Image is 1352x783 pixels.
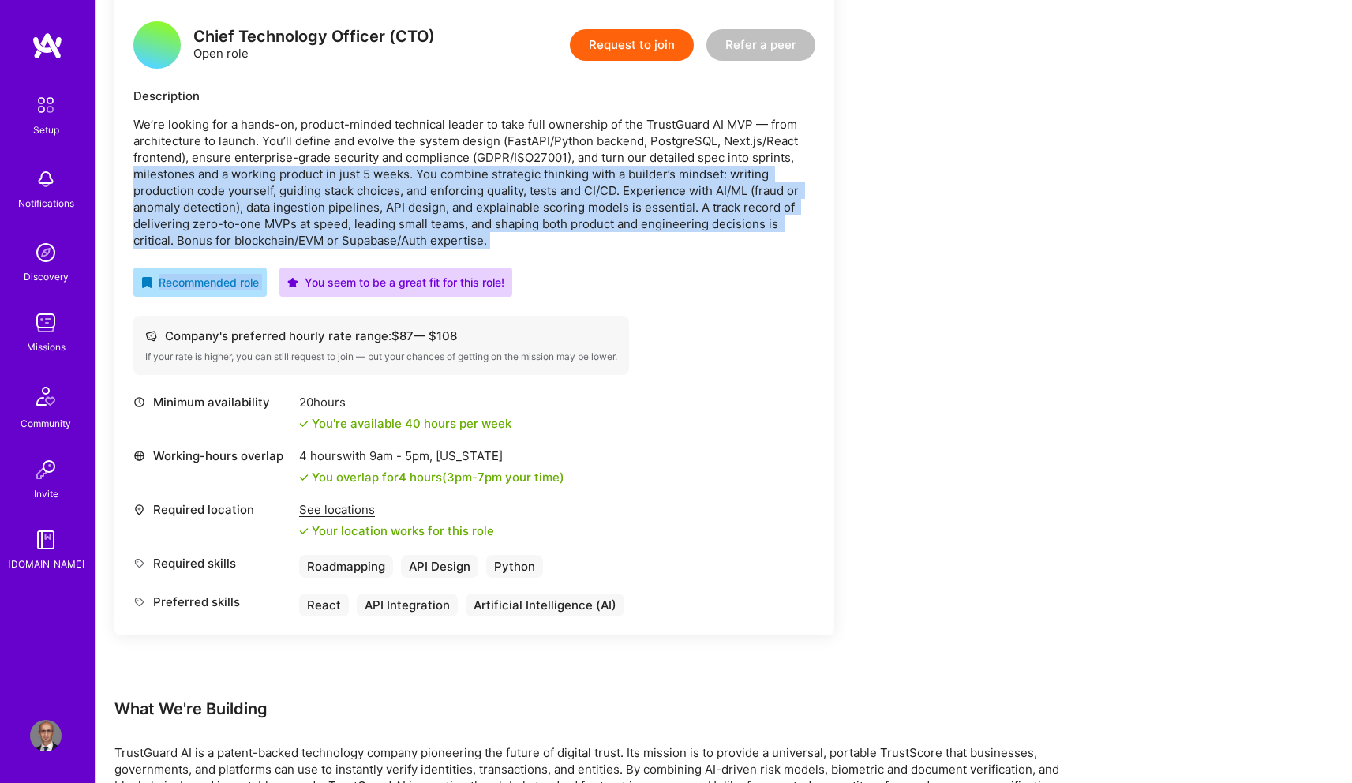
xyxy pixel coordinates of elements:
div: You're available 40 hours per week [299,415,511,432]
div: Invite [34,485,58,502]
img: User Avatar [30,720,62,751]
div: Artificial Intelligence (AI) [466,594,624,616]
div: Open role [193,28,435,62]
div: Company's preferred hourly rate range: $ 87 — $ 108 [145,328,617,344]
div: If your rate is higher, you can still request to join — but your chances of getting on the missio... [145,350,617,363]
img: bell [30,163,62,195]
div: Python [486,555,543,578]
div: Chief Technology Officer (CTO) [193,28,435,45]
div: You overlap for 4 hours ( your time) [312,469,564,485]
p: We’re looking for a hands-on, product-minded technical leader to take full ownership of the Trust... [133,116,815,249]
div: You seem to be a great fit for this role! [287,274,504,290]
div: [DOMAIN_NAME] [8,556,84,572]
div: Preferred skills [133,594,291,610]
i: icon Location [133,504,145,515]
div: API Integration [357,594,458,616]
div: 4 hours with [US_STATE] [299,448,564,464]
img: guide book [30,524,62,556]
i: icon Clock [133,396,145,408]
i: icon Tag [133,596,145,608]
span: 9am - 5pm , [366,448,436,463]
div: What We're Building [114,699,1062,719]
img: Community [27,377,65,415]
div: Your location works for this role [299,523,494,539]
div: Missions [27,339,66,355]
div: API Design [401,555,478,578]
div: Required skills [133,555,291,571]
button: Refer a peer [706,29,815,61]
img: setup [29,88,62,122]
i: icon Check [299,526,309,536]
div: See locations [299,501,494,518]
div: Recommended role [141,274,259,290]
img: teamwork [30,307,62,339]
div: Description [133,88,815,104]
div: Setup [33,122,59,138]
button: Request to join [570,29,694,61]
i: icon Check [299,473,309,482]
i: icon Tag [133,557,145,569]
a: User Avatar [26,720,66,751]
img: logo [32,32,63,60]
div: Required location [133,501,291,518]
i: icon Check [299,419,309,429]
i: icon Cash [145,330,157,342]
img: Invite [30,454,62,485]
div: Community [21,415,71,432]
div: Roadmapping [299,555,393,578]
span: 3pm - 7pm [447,470,502,485]
div: Minimum availability [133,394,291,410]
div: Notifications [18,195,74,212]
i: icon PurpleStar [287,277,298,288]
i: icon World [133,450,145,462]
img: discovery [30,237,62,268]
div: Discovery [24,268,69,285]
div: Working-hours overlap [133,448,291,464]
i: icon RecommendedBadge [141,277,152,288]
div: 20 hours [299,394,511,410]
div: React [299,594,349,616]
